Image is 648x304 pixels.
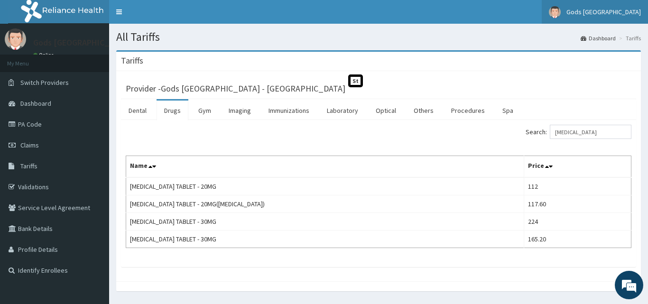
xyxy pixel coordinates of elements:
[581,34,616,42] a: Dashboard
[524,195,631,213] td: 117.60
[116,31,641,43] h1: All Tariffs
[406,101,441,120] a: Others
[126,230,524,248] td: [MEDICAL_DATA] TABLET - 30MG
[156,5,178,28] div: Minimize live chat window
[126,195,524,213] td: [MEDICAL_DATA] TABLET - 20MG([MEDICAL_DATA])
[368,101,404,120] a: Optical
[121,101,154,120] a: Dental
[566,8,641,16] span: Gods [GEOGRAPHIC_DATA]
[55,92,131,187] span: We're online!
[126,156,524,178] th: Name
[524,230,631,248] td: 165.20
[526,125,631,139] label: Search:
[348,74,363,87] span: St
[5,28,26,50] img: User Image
[20,78,69,87] span: Switch Providers
[20,141,39,149] span: Claims
[524,156,631,178] th: Price
[549,6,561,18] img: User Image
[126,213,524,230] td: [MEDICAL_DATA] TABLET - 30MG
[495,101,521,120] a: Spa
[261,101,317,120] a: Immunizations
[550,125,631,139] input: Search:
[18,47,38,71] img: d_794563401_company_1708531726252_794563401
[126,177,524,195] td: [MEDICAL_DATA] TABLET - 20MG
[617,34,641,42] li: Tariffs
[20,99,51,108] span: Dashboard
[121,56,143,65] h3: Tariffs
[191,101,219,120] a: Gym
[49,53,159,65] div: Chat with us now
[126,84,345,93] h3: Provider - Gods [GEOGRAPHIC_DATA] - [GEOGRAPHIC_DATA]
[444,101,492,120] a: Procedures
[5,203,181,236] textarea: Type your message and hit 'Enter'
[319,101,366,120] a: Laboratory
[524,213,631,230] td: 224
[20,162,37,170] span: Tariffs
[524,177,631,195] td: 112
[157,101,188,120] a: Drugs
[221,101,259,120] a: Imaging
[33,52,56,58] a: Online
[33,38,132,47] p: Gods [GEOGRAPHIC_DATA]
